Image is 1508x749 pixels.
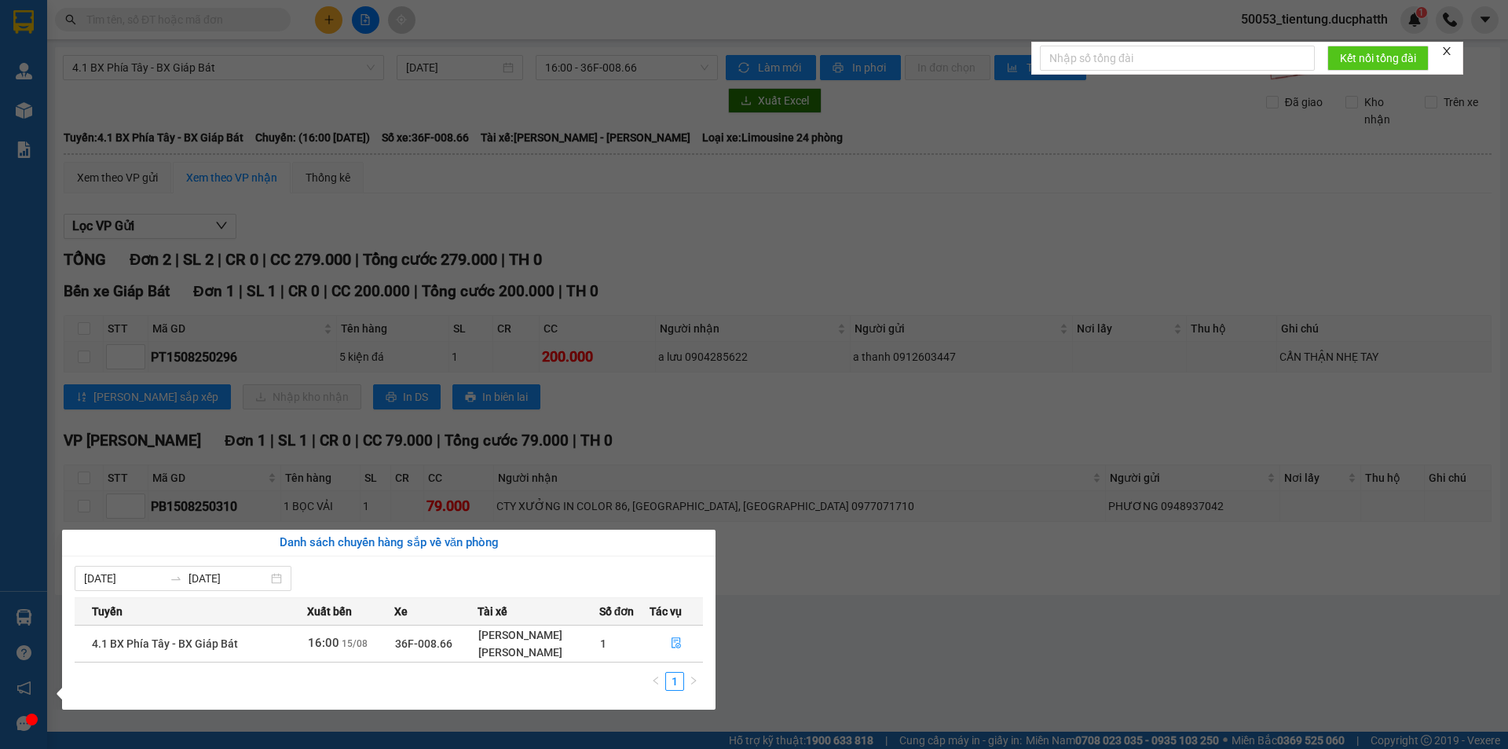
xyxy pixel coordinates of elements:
button: right [684,672,703,691]
a: 1 [666,673,683,690]
div: [PERSON_NAME] [478,626,598,644]
button: left [646,672,665,691]
span: 4.1 BX Phía Tây - BX Giáp Bát [92,637,238,650]
span: 36F-008.66 [395,637,452,650]
span: Xe [394,603,408,620]
span: close [1441,46,1452,57]
button: file-done [650,631,702,656]
span: Tuyến [92,603,123,620]
span: file-done [671,637,682,650]
span: to [170,572,182,585]
span: 1 [600,637,606,650]
div: Danh sách chuyến hàng sắp về văn phòng [75,534,703,553]
button: Kết nối tổng đài [1327,46,1429,71]
span: Tài xế [478,603,507,620]
div: [PERSON_NAME] [478,644,598,661]
span: Tác vụ [650,603,682,620]
span: right [689,676,698,685]
span: 15/08 [342,638,368,649]
li: Previous Page [646,672,665,691]
span: Số đơn [599,603,635,620]
span: Xuất bến [307,603,352,620]
span: 16:00 [308,636,339,650]
span: Kết nối tổng đài [1340,50,1416,67]
input: Từ ngày [84,570,163,587]
span: left [651,676,661,685]
li: Next Page [684,672,703,691]
span: swap-right [170,572,182,585]
input: Đến ngày [188,570,268,587]
input: Nhập số tổng đài [1040,46,1315,71]
li: 1 [665,672,684,691]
